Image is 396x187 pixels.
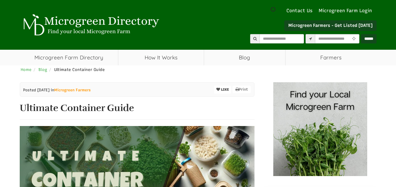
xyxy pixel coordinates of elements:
button: LIKE [214,86,231,93]
a: Contact Us [283,8,316,14]
span: Farmers [285,50,377,65]
span: Posted [23,88,36,92]
a: Microgreen Farmers - Get Listed [DATE] [284,20,377,31]
a: Microgreen Farm Login [319,8,375,14]
a: How It Works [118,50,204,65]
a: Blog [204,50,285,65]
span: LIKE [220,88,229,92]
span: Ultimate Container Guide [54,67,105,72]
a: Microgreen Farmers [54,88,91,92]
img: Microgreen Directory [20,14,161,36]
a: Print [233,86,251,93]
a: Blog [39,67,47,72]
i: Use Current Location [351,37,357,41]
img: Banner Ad [273,82,367,176]
a: Home [21,67,32,72]
span: in [51,87,91,93]
span: [DATE] [37,88,49,92]
a: Microgreen Farm Directory [20,50,118,65]
h1: Ultimate Container Guide [20,103,255,113]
